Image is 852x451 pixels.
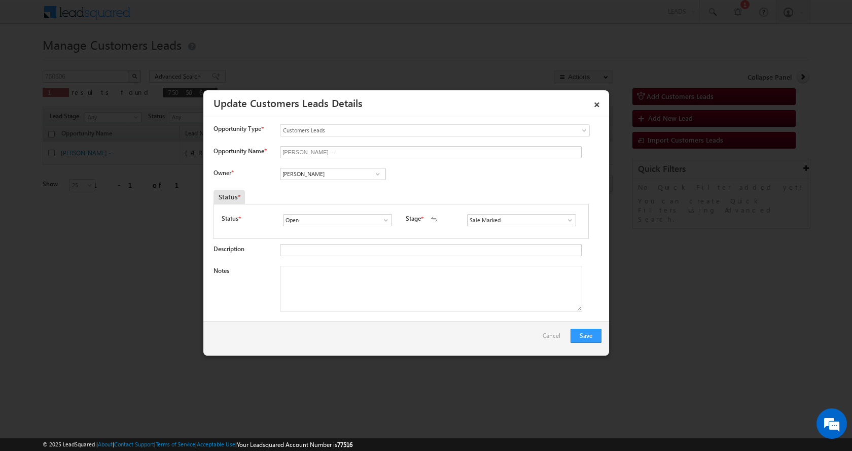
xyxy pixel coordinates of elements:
[406,214,421,223] label: Stage
[114,441,154,447] a: Contact Support
[280,124,590,136] a: Customers Leads
[280,126,548,135] span: Customers Leads
[543,329,565,348] a: Cancel
[214,124,261,133] span: Opportunity Type
[43,440,352,449] span: © 2025 LeadSquared | | | | |
[588,94,606,112] a: ×
[214,147,266,155] label: Opportunity Name
[214,245,244,253] label: Description
[156,441,195,447] a: Terms of Service
[467,214,576,226] input: Type to Search
[561,215,574,225] a: Show All Items
[214,95,363,110] a: Update Customers Leads Details
[214,190,245,204] div: Status
[283,214,392,226] input: Type to Search
[571,329,601,343] button: Save
[214,267,229,274] label: Notes
[280,168,386,180] input: Type to Search
[377,215,389,225] a: Show All Items
[237,441,352,448] span: Your Leadsquared Account Number is
[371,169,384,179] a: Show All Items
[222,214,238,223] label: Status
[98,441,113,447] a: About
[214,169,233,177] label: Owner
[337,441,352,448] span: 77516
[197,441,235,447] a: Acceptable Use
